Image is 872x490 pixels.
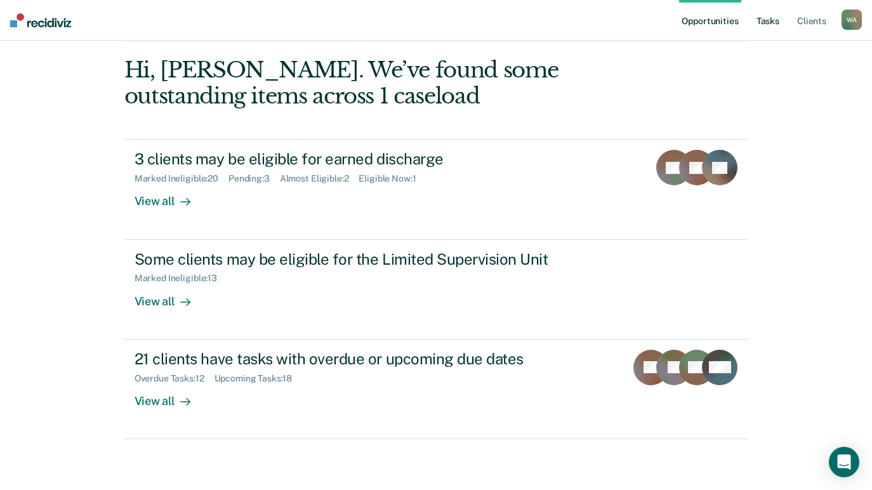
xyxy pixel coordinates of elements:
div: Pending : 3 [228,173,280,184]
div: Hi, [PERSON_NAME]. We’ve found some outstanding items across 1 caseload [124,57,623,109]
a: 3 clients may be eligible for earned dischargeMarked Ineligible:20Pending:3Almost Eligible:2Eligi... [124,139,748,239]
div: 21 clients have tasks with overdue or upcoming due dates [135,350,580,368]
div: View all [135,284,206,308]
div: Open Intercom Messenger [829,447,859,477]
div: View all [135,383,206,408]
div: Marked Ineligible : 20 [135,173,228,184]
div: Eligible Now : 1 [359,173,426,184]
div: 3 clients may be eligible for earned discharge [135,150,580,168]
div: Marked Ineligible : 13 [135,273,227,284]
div: W A [842,10,862,30]
div: Overdue Tasks : 12 [135,373,215,384]
img: Recidiviz [10,13,71,27]
a: 21 clients have tasks with overdue or upcoming due datesOverdue Tasks:12Upcoming Tasks:18View all [124,340,748,439]
a: Some clients may be eligible for the Limited Supervision UnitMarked Ineligible:13View all [124,240,748,340]
div: View all [135,184,206,209]
div: Almost Eligible : 2 [280,173,359,184]
button: WA [842,10,862,30]
div: Some clients may be eligible for the Limited Supervision Unit [135,250,580,268]
div: Upcoming Tasks : 18 [215,373,303,384]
